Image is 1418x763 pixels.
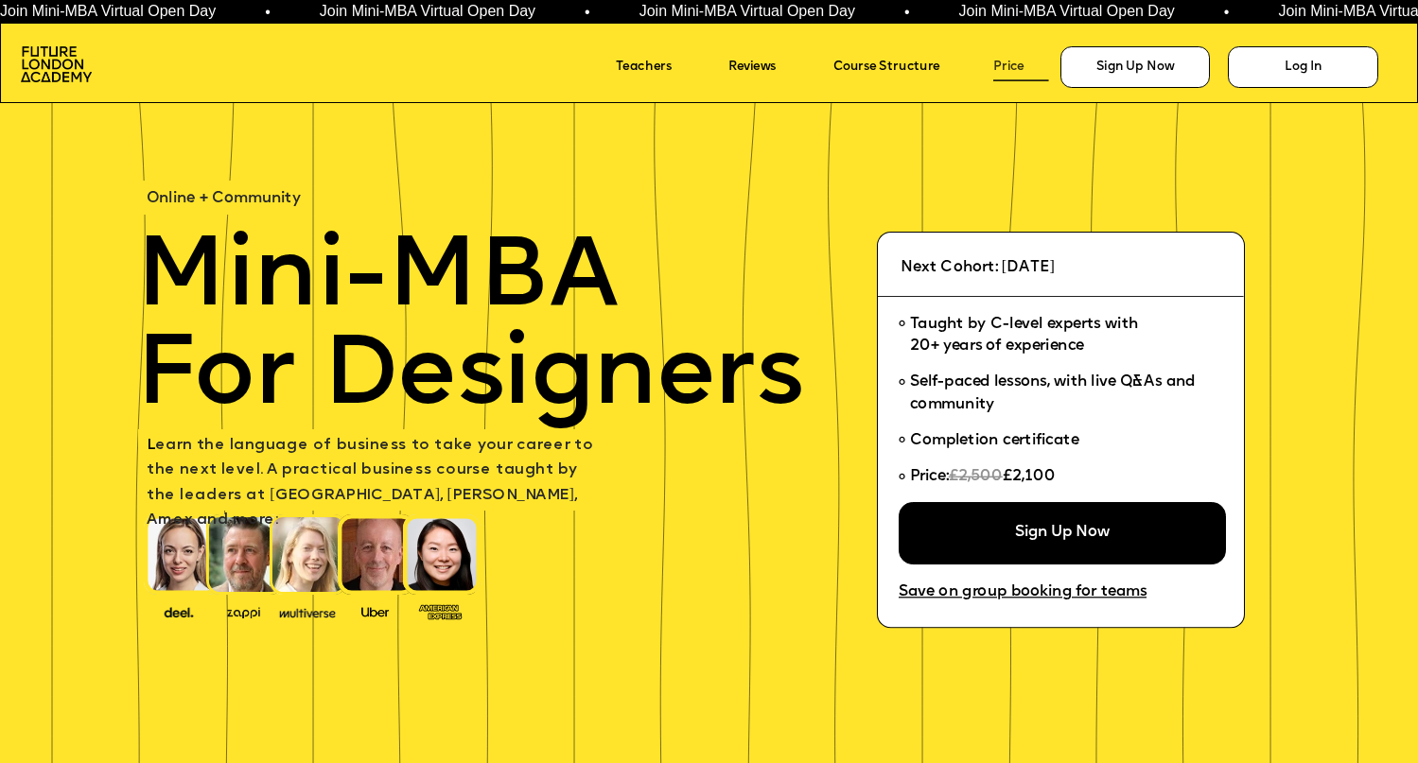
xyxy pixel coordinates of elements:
a: Course Structure [833,55,979,81]
span: • [585,5,590,20]
a: Save on group booking for teams [899,579,1186,608]
span: L [147,439,155,454]
span: • [265,5,271,20]
img: image-93eab660-639c-4de6-957c-4ae039a0235a.png [412,600,468,621]
img: image-b7d05013-d886-4065-8d38-3eca2af40620.png [274,602,341,620]
span: For Designers [135,329,803,427]
span: Next Cohort: [DATE] [901,261,1055,276]
span: £2,100 [1003,470,1056,485]
a: Price [993,55,1048,81]
span: Taught by C-level experts with 20+ years of experience [910,318,1139,355]
a: Teachers [616,55,706,81]
span: Completion certificate [910,434,1079,449]
span: £2,500 [949,470,1003,485]
img: image-99cff0b2-a396-4aab-8550-cf4071da2cb9.png [347,603,403,618]
span: earn the language of business to take your career to the next level. A practical business course ... [147,439,598,529]
span: Online + Community [147,191,300,206]
span: • [904,5,910,20]
span: • [1224,5,1230,20]
span: Price: [910,470,949,485]
a: Reviews [728,55,804,81]
span: Self-paced lessons, with live Q&As and community [910,375,1199,413]
span: Mini-MBA [135,231,619,329]
img: image-388f4489-9820-4c53-9b08-f7df0b8d4ae2.png [151,602,207,620]
img: image-aac980e9-41de-4c2d-a048-f29dd30a0068.png [21,46,92,82]
img: image-b2f1584c-cbf7-4a77-bbe0-f56ae6ee31f2.png [216,603,271,618]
